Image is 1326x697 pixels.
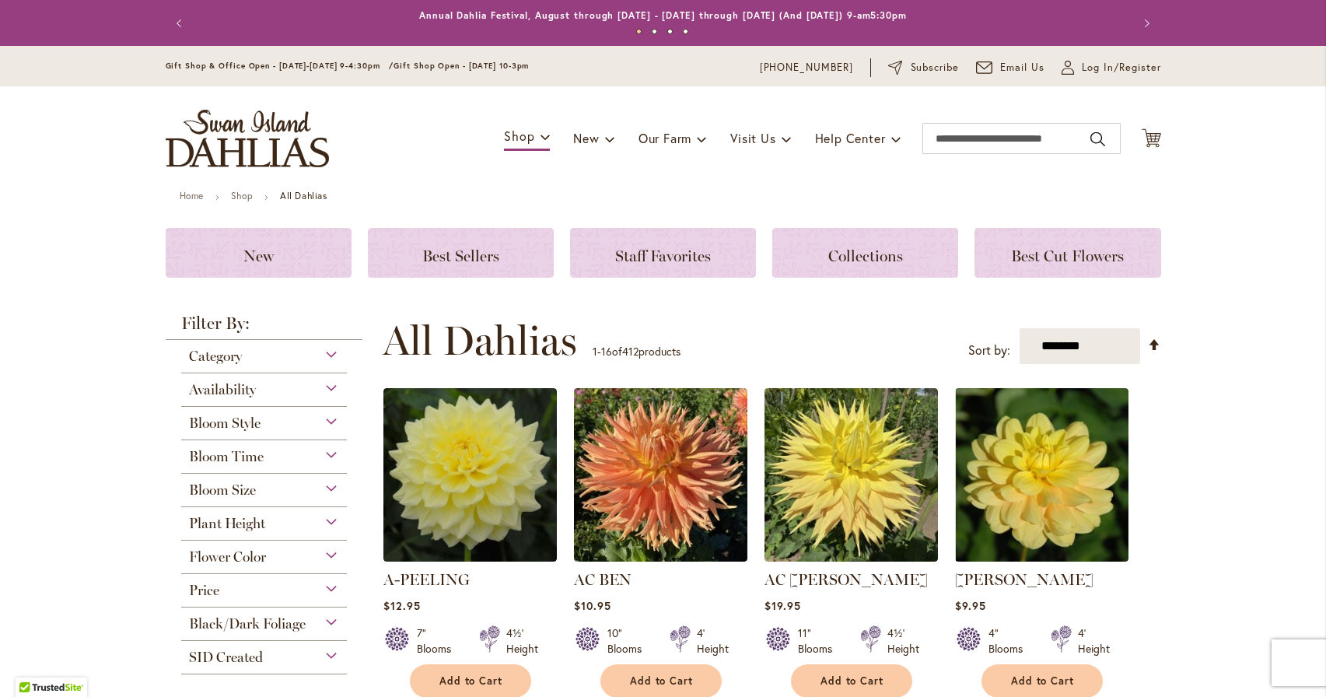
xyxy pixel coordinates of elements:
[911,60,960,75] span: Subscribe
[683,29,688,34] button: 4 of 4
[280,190,327,201] strong: All Dahlias
[383,570,470,589] a: A-PEELING
[419,9,907,21] a: Annual Dahlia Festival, August through [DATE] - [DATE] through [DATE] (And [DATE]) 9-am5:30pm
[573,130,599,146] span: New
[189,348,242,365] span: Category
[636,29,642,34] button: 1 of 4
[764,598,801,613] span: $19.95
[574,570,632,589] a: AC BEN
[601,344,612,359] span: 16
[622,344,639,359] span: 412
[383,598,421,613] span: $12.95
[570,228,756,278] a: Staff Favorites
[764,570,928,589] a: AC [PERSON_NAME]
[828,247,903,265] span: Collections
[189,448,264,465] span: Bloom Time
[12,642,55,685] iframe: Launch Accessibility Center
[974,228,1160,278] a: Best Cut Flowers
[231,190,253,201] a: Shop
[772,228,958,278] a: Collections
[166,315,363,340] strong: Filter By:
[615,247,711,265] span: Staff Favorites
[955,388,1128,562] img: AHOY MATEY
[189,649,263,666] span: SID Created
[764,388,938,562] img: AC Jeri
[607,625,651,657] div: 10" Blooms
[394,61,529,71] span: Gift Shop Open - [DATE] 10-3pm
[988,625,1032,657] div: 4" Blooms
[976,60,1044,75] a: Email Us
[639,130,691,146] span: Our Farm
[383,550,557,565] a: A-Peeling
[189,415,261,432] span: Bloom Style
[820,674,884,688] span: Add to Cart
[887,625,919,657] div: 4½' Height
[593,339,680,364] p: - of products
[955,570,1093,589] a: [PERSON_NAME]
[189,515,265,532] span: Plant Height
[180,190,204,201] a: Home
[1000,60,1044,75] span: Email Us
[504,128,534,144] span: Shop
[798,625,841,657] div: 11" Blooms
[764,550,938,565] a: AC Jeri
[574,388,747,562] img: AC BEN
[506,625,538,657] div: 4½' Height
[667,29,673,34] button: 3 of 4
[968,336,1010,365] label: Sort by:
[243,247,274,265] span: New
[630,674,694,688] span: Add to Cart
[417,625,460,657] div: 7" Blooms
[815,130,886,146] span: Help Center
[1082,60,1161,75] span: Log In/Register
[439,674,503,688] span: Add to Cart
[383,317,577,364] span: All Dahlias
[189,582,219,599] span: Price
[574,598,611,613] span: $10.95
[888,60,959,75] a: Subscribe
[166,61,394,71] span: Gift Shop & Office Open - [DATE]-[DATE] 9-4:30pm /
[760,60,854,75] a: [PHONE_NUMBER]
[189,548,266,566] span: Flower Color
[422,247,499,265] span: Best Sellers
[955,598,986,613] span: $9.95
[166,110,329,167] a: store logo
[652,29,657,34] button: 2 of 4
[166,228,352,278] a: New
[697,625,729,657] div: 4' Height
[189,615,306,632] span: Black/Dark Foliage
[189,381,256,398] span: Availability
[1011,247,1124,265] span: Best Cut Flowers
[730,130,775,146] span: Visit Us
[368,228,554,278] a: Best Sellers
[1011,674,1075,688] span: Add to Cart
[166,8,197,39] button: Previous
[1078,625,1110,657] div: 4' Height
[955,550,1128,565] a: AHOY MATEY
[593,344,597,359] span: 1
[1062,60,1161,75] a: Log In/Register
[383,388,557,562] img: A-Peeling
[189,482,256,499] span: Bloom Size
[574,550,747,565] a: AC BEN
[1130,8,1161,39] button: Next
